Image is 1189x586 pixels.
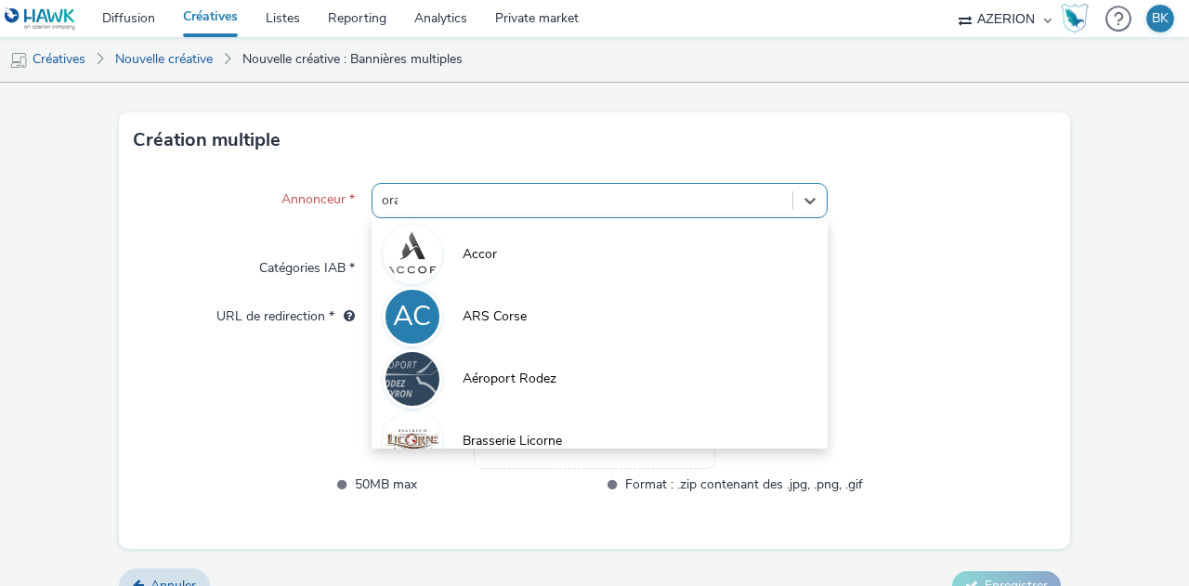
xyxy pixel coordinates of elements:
div: AC [393,291,431,343]
img: Aéroport Rodez [385,352,439,406]
h3: Création multiple [133,126,281,154]
span: Brasserie Licorne [463,432,562,450]
span: 50MB max [355,474,593,495]
img: Hawk Academy [1061,4,1089,33]
span: Aéroport Rodez [463,370,556,388]
a: Nouvelle créative : Bannières multiples [233,37,472,82]
span: Format : .zip contenant des .jpg, .png, .gif [625,474,863,495]
img: mobile [9,51,28,70]
img: Accor [385,228,439,281]
label: URL de redirection * [209,300,362,326]
a: Hawk Academy [1061,4,1096,33]
div: L'URL de redirection sera utilisée comme URL de validation avec certains SSP et ce sera l'URL de ... [334,307,355,326]
div: BK [1152,5,1169,33]
label: Catégories IAB * [252,252,362,278]
span: Accor [463,245,497,264]
img: Brasserie Licorne [385,414,439,468]
img: undefined Logo [5,7,76,31]
a: Nouvelle créative [106,37,222,82]
label: Annonceur * [274,183,362,209]
span: ARS Corse [463,307,527,326]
